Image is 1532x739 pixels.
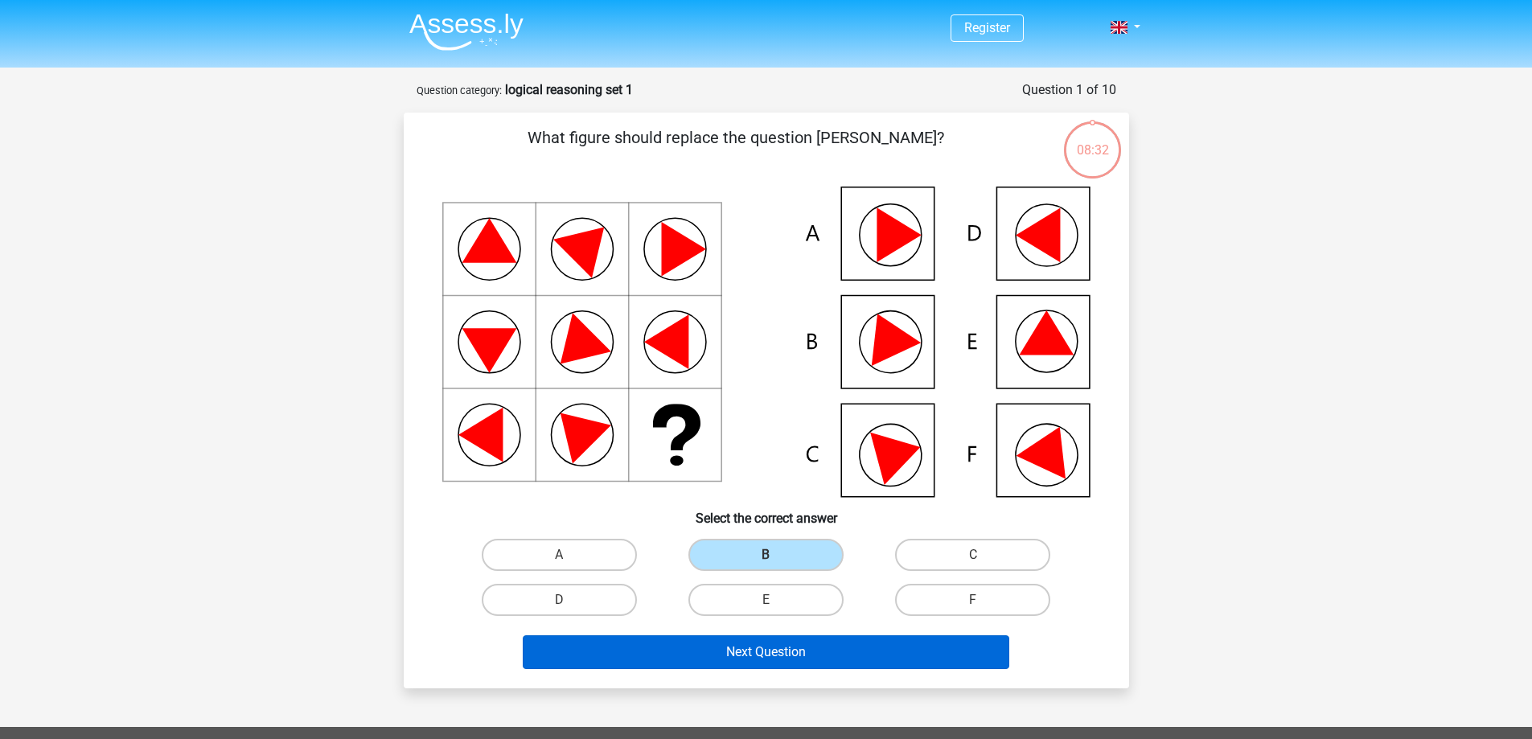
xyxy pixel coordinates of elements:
[482,539,637,571] label: A
[429,125,1043,174] p: What figure should replace the question [PERSON_NAME]?
[964,20,1010,35] a: Register
[1022,80,1116,100] div: Question 1 of 10
[895,539,1050,571] label: C
[482,584,637,616] label: D
[523,635,1009,669] button: Next Question
[409,13,524,51] img: Assessly
[895,584,1050,616] label: F
[429,498,1103,526] h6: Select the correct answer
[688,584,844,616] label: E
[688,539,844,571] label: B
[505,82,633,97] strong: logical reasoning set 1
[1062,120,1123,160] div: 08:32
[417,84,502,96] small: Question category:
